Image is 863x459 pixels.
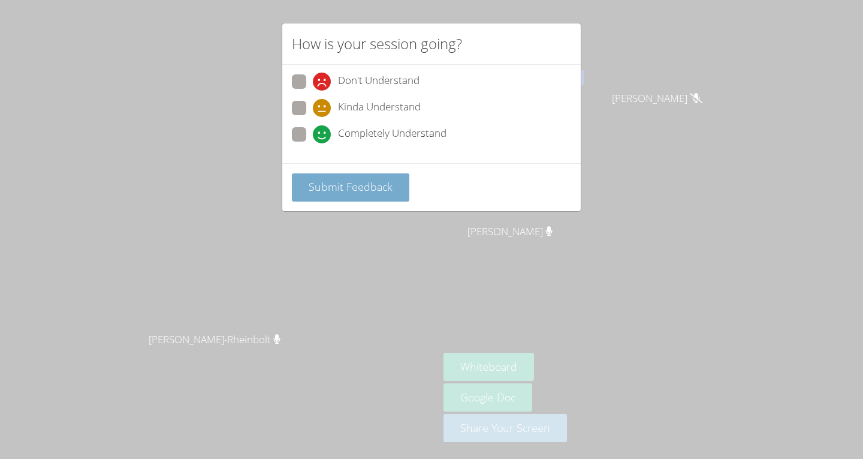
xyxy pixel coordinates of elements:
button: Submit Feedback [292,173,409,202]
span: Completely Understand [338,125,446,143]
h2: How is your session going? [292,33,462,55]
span: Kinda Understand [338,99,421,117]
span: Submit Feedback [309,179,393,194]
span: Don't Understand [338,73,420,91]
